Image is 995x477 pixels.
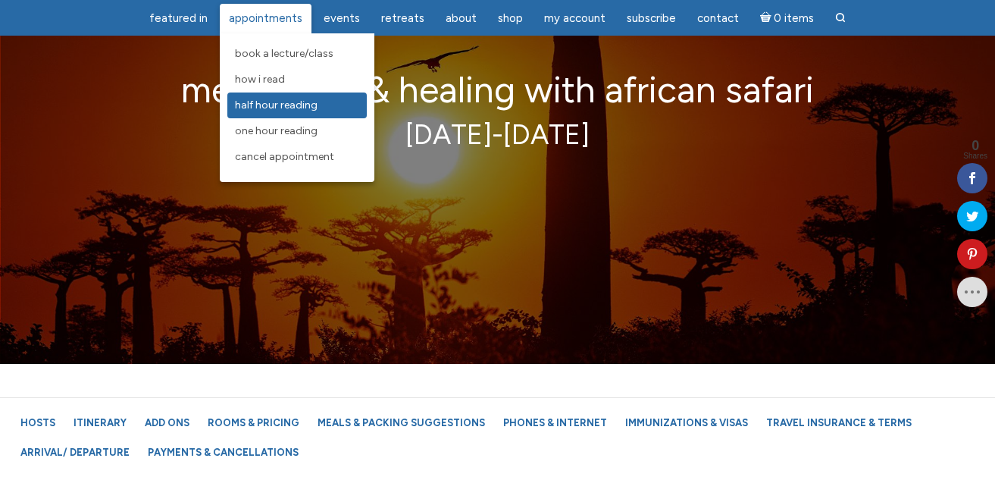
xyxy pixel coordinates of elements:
a: Travel Insurance & Terms [759,410,919,436]
span: 0 [963,139,987,152]
a: Appointments [220,4,311,33]
span: featured in [149,11,208,25]
a: Cancel Appointment [227,144,367,170]
span: Shares [963,152,987,160]
span: How I Read [235,73,285,86]
a: Add Ons [137,410,197,436]
span: 0 items [774,13,814,24]
span: Book a Lecture/Class [235,47,333,60]
span: Contact [697,11,739,25]
a: Book a Lecture/Class [227,41,367,67]
a: Payments & Cancellations [140,439,306,466]
a: Phones & Internet [496,410,615,436]
a: Itinerary [66,410,134,436]
a: My Account [535,4,615,33]
span: Subscribe [627,11,676,25]
a: Hosts [13,410,63,436]
i: Cart [760,11,774,25]
span: About [446,11,477,25]
span: Half Hour Reading [235,99,318,111]
a: Cart0 items [751,2,824,33]
a: About [436,4,486,33]
a: Arrival/ Departure [13,439,137,466]
a: Contact [688,4,748,33]
a: One Hour Reading [227,118,367,144]
span: Events [324,11,360,25]
a: Half Hour Reading [227,93,367,118]
a: Events [314,4,369,33]
a: Immunizations & Visas [618,410,756,436]
a: Rooms & Pricing [200,410,307,436]
a: Shop [489,4,532,33]
span: Shop [498,11,523,25]
span: Appointments [229,11,302,25]
a: Meals & Packing Suggestions [310,410,493,436]
span: Retreats [381,11,424,25]
a: Retreats [372,4,433,33]
span: One Hour Reading [235,124,318,137]
a: How I Read [227,67,367,93]
a: Subscribe [618,4,685,33]
span: Cancel Appointment [235,150,334,163]
span: My Account [544,11,605,25]
h2: Meditation & Healing with African Safari [50,70,946,110]
a: featured in [140,4,217,33]
p: [DATE]-[DATE] [50,116,946,154]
